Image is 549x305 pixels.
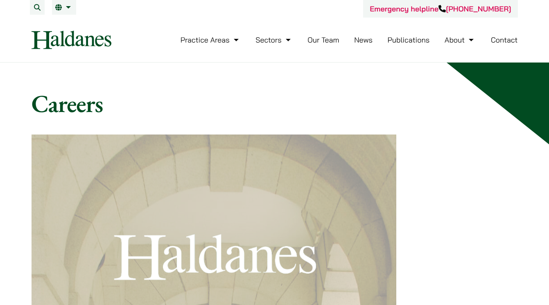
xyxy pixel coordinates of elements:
a: News [354,35,373,45]
a: Publications [388,35,430,45]
a: Emergency helpline[PHONE_NUMBER] [370,4,511,13]
a: Practice Areas [181,35,241,45]
a: About [445,35,476,45]
a: EN [55,4,73,11]
a: Contact [491,35,518,45]
a: Our Team [307,35,339,45]
img: Logo of Haldanes [32,31,111,49]
h1: Careers [32,89,518,118]
a: Sectors [255,35,292,45]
